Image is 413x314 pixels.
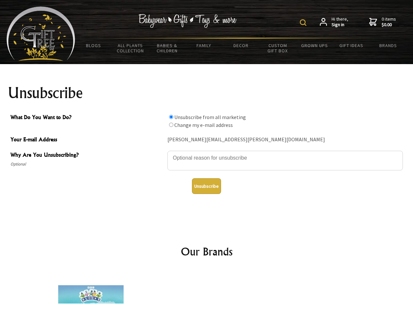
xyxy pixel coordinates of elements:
img: Babyware - Gifts - Toys and more... [7,7,75,61]
a: Grown Ups [296,39,333,52]
label: Unsubscribe from all marketing [174,114,246,120]
a: All Plants Collection [112,39,149,58]
a: Decor [222,39,259,52]
strong: $0.00 [382,22,396,28]
img: product search [300,19,306,26]
a: Brands [370,39,407,52]
a: Hi there,Sign in [320,16,348,28]
h1: Unsubscribe [8,85,405,101]
button: Unsubscribe [192,178,221,194]
strong: Sign in [332,22,348,28]
input: What Do You Want to Do? [169,115,173,119]
span: What Do You Want to Do? [10,113,164,123]
a: 0 items$0.00 [369,16,396,28]
a: BLOGS [75,39,112,52]
a: Babies & Children [149,39,186,58]
span: Hi there, [332,16,348,28]
span: Why Are You Unsubscribing? [10,151,164,160]
span: Your E-mail Address [10,135,164,145]
div: [PERSON_NAME][EMAIL_ADDRESS][PERSON_NAME][DOMAIN_NAME] [167,135,403,145]
img: Babywear - Gifts - Toys & more [139,14,237,28]
h2: Our Brands [13,244,400,259]
a: Custom Gift Box [259,39,296,58]
textarea: Why Are You Unsubscribing? [167,151,403,170]
span: Optional [10,160,164,168]
label: Change my e-mail address [174,122,233,128]
input: What Do You Want to Do? [169,123,173,127]
a: Gift Ideas [333,39,370,52]
span: 0 items [382,16,396,28]
a: Family [186,39,223,52]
